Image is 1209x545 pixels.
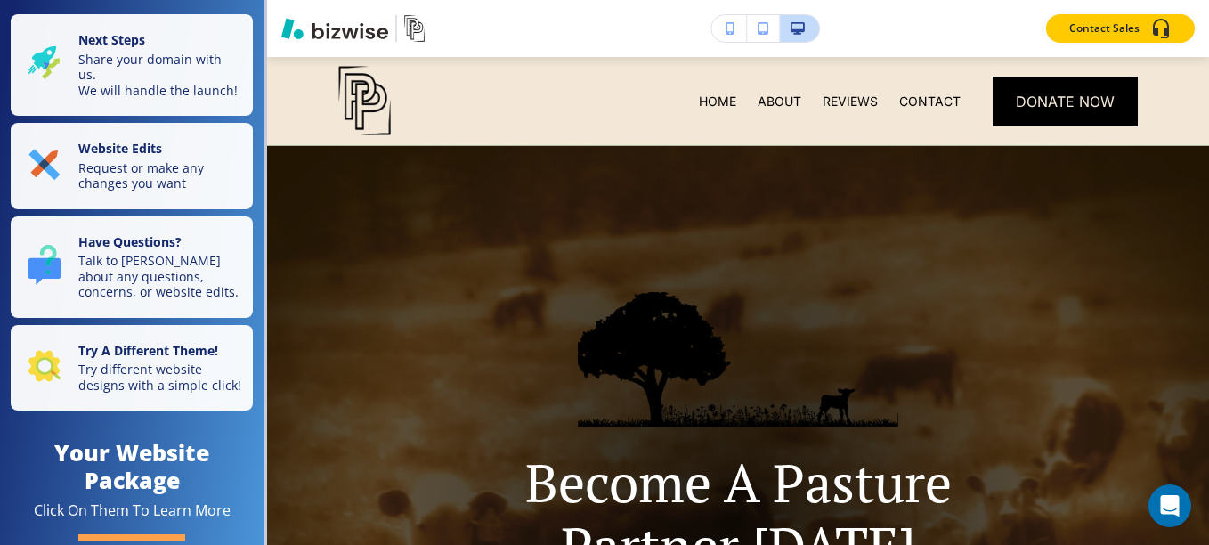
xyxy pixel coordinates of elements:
[699,93,736,110] p: HOME
[1148,484,1191,527] div: Open Intercom Messenger
[404,14,425,43] img: Your Logo
[899,93,961,110] p: CONTACT
[758,93,801,110] p: ABOUT
[78,160,242,191] p: Request or make any changes you want
[11,216,253,318] button: Have Questions?Talk to [PERSON_NAME] about any questions, concerns, or website edits.
[78,31,145,48] strong: Next Steps
[34,501,231,520] div: Click On Them To Learn More
[78,140,162,157] strong: Website Edits
[1016,91,1115,112] span: Donate Now
[11,14,253,116] button: Next StepsShare your domain with us.We will handle the launch!
[993,77,1138,126] a: Donate Now
[78,362,242,393] p: Try different website designs with a simple click!
[1046,14,1195,43] button: Contact Sales
[78,253,242,300] p: Talk to [PERSON_NAME] about any questions, concerns, or website edits.
[78,52,242,99] p: Share your domain with us. We will handle the launch!
[823,93,878,110] p: REVIEWS
[11,325,253,411] button: Try A Different Theme!Try different website designs with a simple click!
[338,63,391,138] img: Pasture Partners
[78,342,218,359] strong: Try A Different Theme!
[578,292,898,428] img: Hero Logo
[281,18,388,39] img: Bizwise Logo
[78,233,182,250] strong: Have Questions?
[1069,20,1140,37] p: Contact Sales
[11,123,253,209] button: Website EditsRequest or make any changes you want
[11,439,253,494] h4: Your Website Package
